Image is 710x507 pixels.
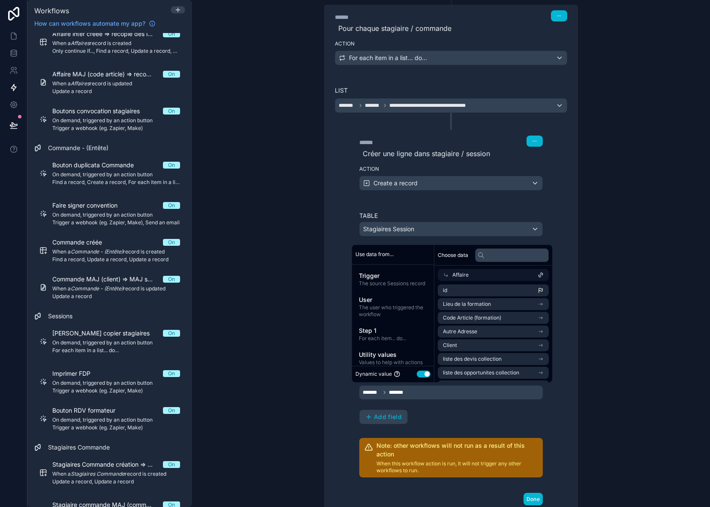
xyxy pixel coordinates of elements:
span: Values to help with actions [359,359,427,366]
span: The source Sessions record [359,280,427,287]
label: Table [359,211,543,220]
span: Workflows [34,6,69,15]
button: Done [523,493,543,505]
h2: Note: other workflows will not run as a result of this action [376,441,538,459]
span: Add field [374,413,402,421]
span: For each item... do... [359,335,427,342]
span: Dynamic value [355,371,392,377]
label: Action [359,166,543,172]
span: Créer une ligne dans stagiaire / session [359,148,543,159]
span: Trigger [359,272,427,280]
span: Use data from... [355,251,394,258]
button: Add field [360,410,407,424]
p: When this workflow action is run, it will not trigger any other workflows to run. [376,460,538,474]
button: Stagiaires Session [359,222,543,236]
span: Create a record [373,179,418,187]
span: Affaire [452,272,469,278]
span: Stagiaires Session [363,225,414,233]
span: For each item in a list... do... [349,54,427,62]
span: User [359,296,427,304]
span: Choose data [438,252,468,259]
label: List [335,86,567,95]
button: Create a record [359,176,543,190]
label: Action [335,40,567,47]
span: How can workflows automate my app? [34,19,145,28]
div: scrollable content [352,265,434,366]
button: Add field [359,410,408,424]
button: For each item in a list... do... [335,51,567,65]
span: Pour chaque stagiaire / commande [335,23,567,33]
span: The user who triggered the workflow [359,304,427,318]
span: Utility values [359,350,427,359]
span: Step 1 [359,326,427,335]
a: How can workflows automate my app? [31,19,159,28]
